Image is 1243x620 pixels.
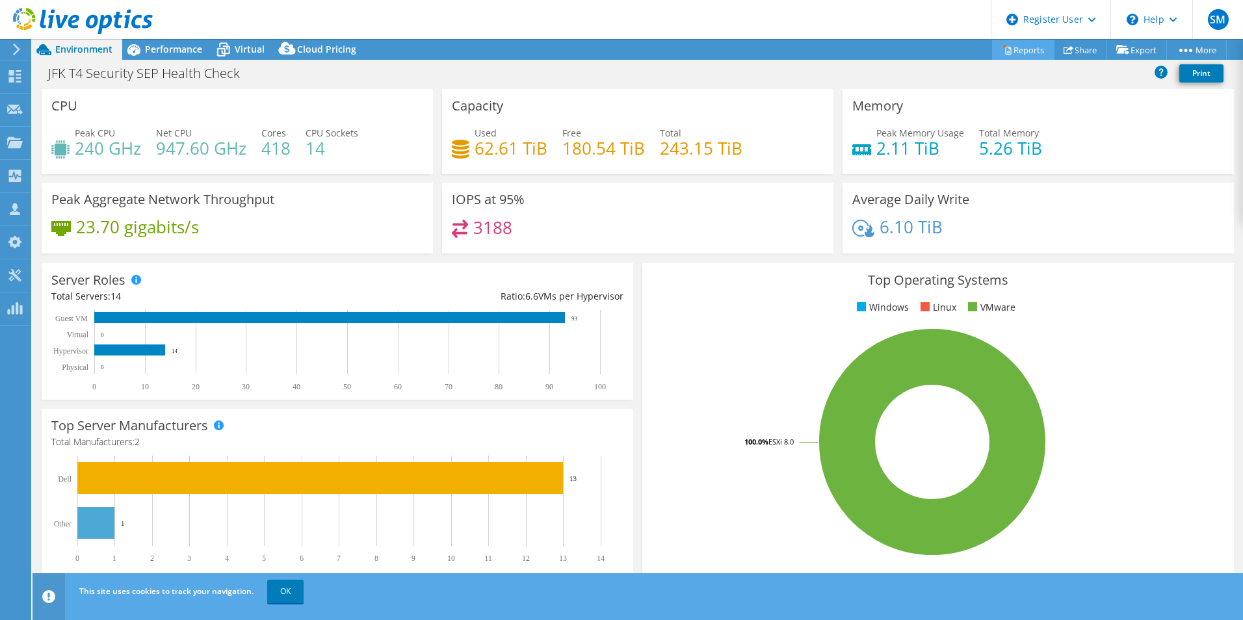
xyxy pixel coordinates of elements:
[75,127,115,139] span: Peak CPU
[1166,40,1227,60] a: More
[51,99,77,113] h3: CPU
[660,127,681,139] span: Total
[880,220,943,234] h4: 6.10 TiB
[652,273,1224,287] h3: Top Operating Systems
[55,314,88,323] text: Guest VM
[297,43,356,55] span: Cloud Pricing
[51,435,623,449] h4: Total Manufacturers:
[156,141,246,155] h4: 947.60 GHz
[475,127,497,139] span: Used
[744,437,768,446] tspan: 100.0%
[261,127,286,139] span: Cores
[522,554,530,563] text: 12
[55,43,112,55] span: Environment
[545,382,553,391] text: 90
[876,141,964,155] h4: 2.11 TiB
[145,43,202,55] span: Performance
[51,273,125,287] h3: Server Roles
[854,300,909,315] li: Windows
[121,519,125,527] text: 1
[42,66,260,81] h1: JFK T4 Security SEP Health Check
[192,382,200,391] text: 20
[92,382,96,391] text: 0
[306,127,358,139] span: CPU Sockets
[67,330,89,339] text: Virtual
[300,554,304,563] text: 6
[267,580,304,603] a: OK
[374,554,378,563] text: 8
[525,290,538,302] span: 6.6
[979,127,1039,139] span: Total Memory
[768,437,794,446] tspan: ESXi 8.0
[447,554,455,563] text: 10
[62,363,88,372] text: Physical
[979,141,1042,155] h4: 5.26 TiB
[101,364,104,370] text: 0
[75,141,141,155] h4: 240 GHz
[293,382,300,391] text: 40
[51,192,274,207] h3: Peak Aggregate Network Throughput
[594,382,606,391] text: 100
[475,141,547,155] h4: 62.61 TiB
[101,331,104,338] text: 0
[172,348,178,354] text: 14
[965,300,1015,315] li: VMware
[79,586,254,597] span: This site uses cookies to track your navigation.
[1179,64,1223,83] a: Print
[1208,9,1229,30] span: SM
[571,315,578,322] text: 93
[112,554,116,563] text: 1
[484,554,492,563] text: 11
[306,141,358,155] h4: 14
[54,519,72,528] text: Other
[473,220,512,235] h4: 3188
[337,289,623,304] div: Ratio: VMs per Hypervisor
[187,554,191,563] text: 3
[852,192,969,207] h3: Average Daily Write
[452,99,503,113] h3: Capacity
[111,290,121,302] span: 14
[242,382,250,391] text: 30
[876,127,964,139] span: Peak Memory Usage
[261,141,291,155] h4: 418
[660,141,742,155] h4: 243.15 TiB
[51,289,337,304] div: Total Servers:
[156,127,192,139] span: Net CPU
[562,141,645,155] h4: 180.54 TiB
[337,554,341,563] text: 7
[562,127,581,139] span: Free
[452,192,525,207] h3: IOPS at 95%
[1127,14,1138,25] svg: \n
[495,382,503,391] text: 80
[235,43,265,55] span: Virtual
[559,554,567,563] text: 13
[569,474,577,482] text: 13
[992,40,1054,60] a: Reports
[75,554,79,563] text: 0
[150,554,154,563] text: 2
[135,435,140,448] span: 2
[343,382,351,391] text: 50
[51,419,208,433] h3: Top Server Manufacturers
[76,220,199,234] h4: 23.70 gigabits/s
[141,382,149,391] text: 10
[1106,40,1167,60] a: Export
[225,554,229,563] text: 4
[917,300,956,315] li: Linux
[262,554,266,563] text: 5
[445,382,452,391] text: 70
[58,474,72,484] text: Dell
[1054,40,1107,60] a: Share
[394,382,402,391] text: 60
[852,99,903,113] h3: Memory
[53,346,88,355] text: Hypervisor
[597,554,605,563] text: 14
[412,554,415,563] text: 9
